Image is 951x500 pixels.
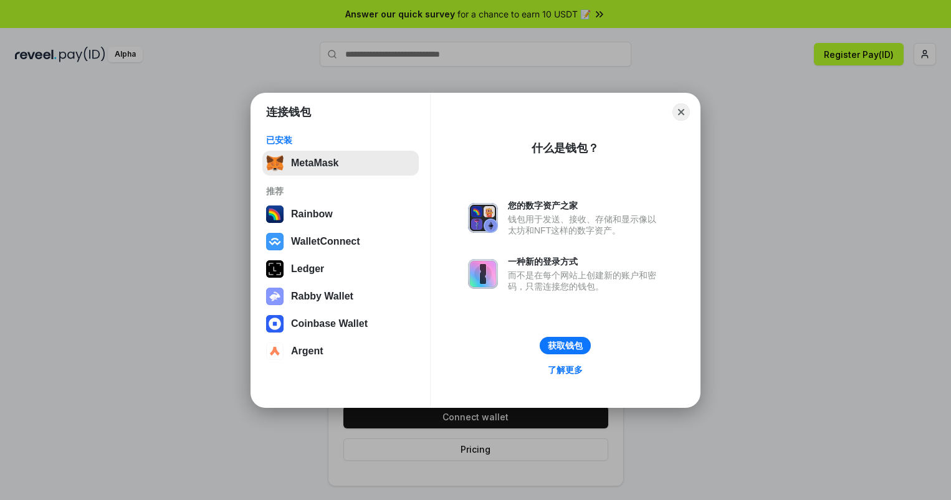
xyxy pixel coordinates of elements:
div: 获取钱包 [548,340,583,351]
div: 已安装 [266,134,415,146]
img: svg+xml,%3Csvg%20xmlns%3D%22http%3A%2F%2Fwww.w3.org%2F2000%2Fsvg%22%20fill%3D%22none%22%20viewBox... [468,203,498,233]
button: Rabby Wallet [262,284,419,309]
img: svg+xml,%3Csvg%20xmlns%3D%22http%3A%2F%2Fwww.w3.org%2F2000%2Fsvg%22%20width%3D%2228%22%20height%3... [266,260,284,278]
div: 一种新的登录方式 [508,256,662,267]
div: WalletConnect [291,236,360,247]
div: Rainbow [291,209,333,220]
img: svg+xml,%3Csvg%20xmlns%3D%22http%3A%2F%2Fwww.w3.org%2F2000%2Fsvg%22%20fill%3D%22none%22%20viewBox... [468,259,498,289]
div: 钱包用于发送、接收、存储和显示像以太坊和NFT这样的数字资产。 [508,214,662,236]
img: svg+xml,%3Csvg%20xmlns%3D%22http%3A%2F%2Fwww.w3.org%2F2000%2Fsvg%22%20fill%3D%22none%22%20viewBox... [266,288,284,305]
button: Coinbase Wallet [262,311,419,336]
button: WalletConnect [262,229,419,254]
img: svg+xml,%3Csvg%20width%3D%2228%22%20height%3D%2228%22%20viewBox%3D%220%200%2028%2028%22%20fill%3D... [266,342,284,360]
div: Coinbase Wallet [291,318,368,329]
div: 了解更多 [548,364,583,375]
a: 了解更多 [540,362,590,378]
div: 推荐 [266,186,415,197]
h1: 连接钱包 [266,105,311,120]
div: Ledger [291,263,324,275]
div: Rabby Wallet [291,291,353,302]
div: MetaMask [291,158,338,169]
button: MetaMask [262,151,419,176]
img: svg+xml,%3Csvg%20width%3D%2228%22%20height%3D%2228%22%20viewBox%3D%220%200%2028%2028%22%20fill%3D... [266,233,284,250]
img: svg+xml,%3Csvg%20width%3D%2228%22%20height%3D%2228%22%20viewBox%3D%220%200%2028%2028%22%20fill%3D... [266,315,284,333]
img: svg+xml,%3Csvg%20fill%3D%22none%22%20height%3D%2233%22%20viewBox%3D%220%200%2035%2033%22%20width%... [266,154,284,172]
button: 获取钱包 [540,337,591,354]
button: Ledger [262,257,419,281]
div: Argent [291,346,323,357]
button: Argent [262,339,419,364]
div: 而不是在每个网站上创建新的账户和密码，只需连接您的钱包。 [508,270,662,292]
div: 什么是钱包？ [532,141,599,156]
button: Close [672,103,690,121]
div: 您的数字资产之家 [508,200,662,211]
img: svg+xml,%3Csvg%20width%3D%22120%22%20height%3D%22120%22%20viewBox%3D%220%200%20120%20120%22%20fil... [266,205,284,223]
button: Rainbow [262,202,419,227]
